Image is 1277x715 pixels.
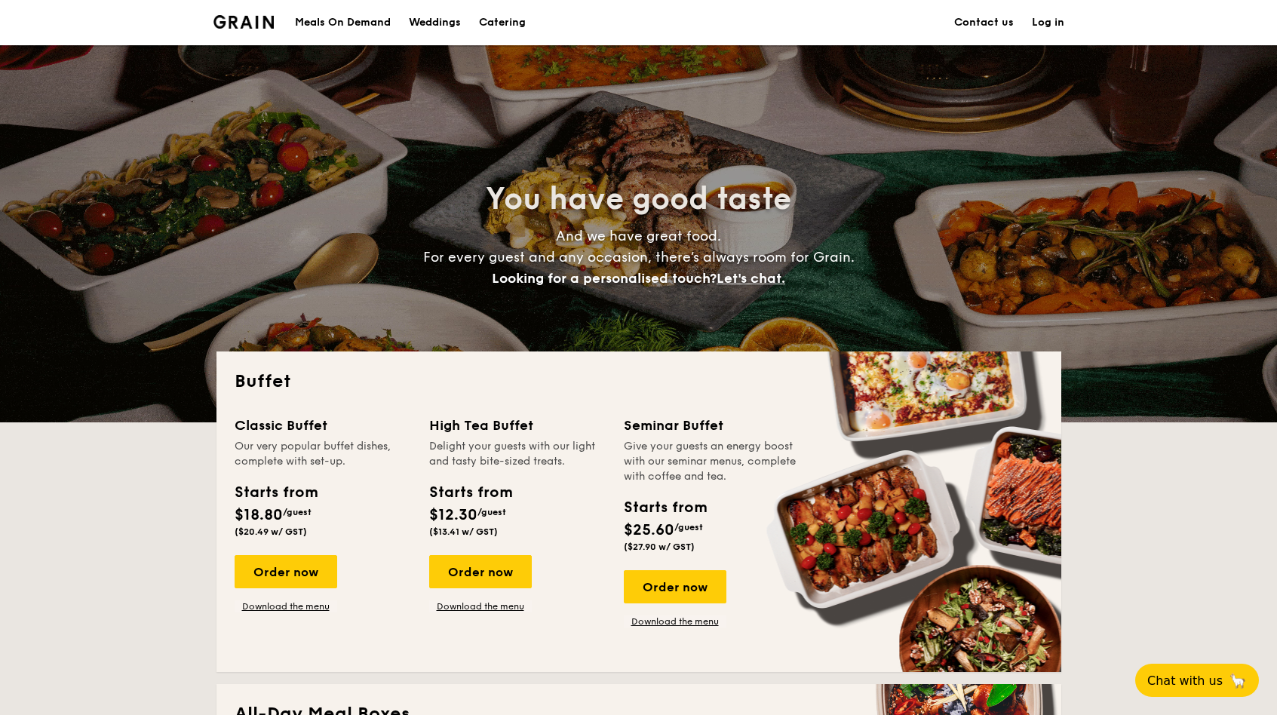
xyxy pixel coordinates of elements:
div: Seminar Buffet [624,415,800,436]
div: Our very popular buffet dishes, complete with set-up. [235,439,411,469]
button: Chat with us🦙 [1135,664,1259,697]
span: $25.60 [624,521,674,539]
a: Logotype [213,15,275,29]
div: Starts from [624,496,706,519]
span: $12.30 [429,506,477,524]
div: Order now [624,570,726,603]
h2: Buffet [235,370,1043,394]
div: Give your guests an energy boost with our seminar menus, complete with coffee and tea. [624,439,800,484]
div: Delight your guests with our light and tasty bite-sized treats. [429,439,606,469]
span: ($27.90 w/ GST) [624,542,695,552]
span: ($20.49 w/ GST) [235,526,307,537]
a: Download the menu [624,615,726,628]
span: 🦙 [1229,672,1247,689]
div: Starts from [235,481,317,504]
span: /guest [674,522,703,532]
a: Download the menu [235,600,337,612]
span: $18.80 [235,506,283,524]
div: Order now [429,555,532,588]
a: Download the menu [429,600,532,612]
span: Chat with us [1147,674,1223,688]
span: ($13.41 w/ GST) [429,526,498,537]
div: Classic Buffet [235,415,411,436]
div: High Tea Buffet [429,415,606,436]
span: /guest [283,507,312,517]
img: Grain [213,15,275,29]
div: Order now [235,555,337,588]
div: Starts from [429,481,511,504]
span: /guest [477,507,506,517]
span: Let's chat. [717,270,785,287]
